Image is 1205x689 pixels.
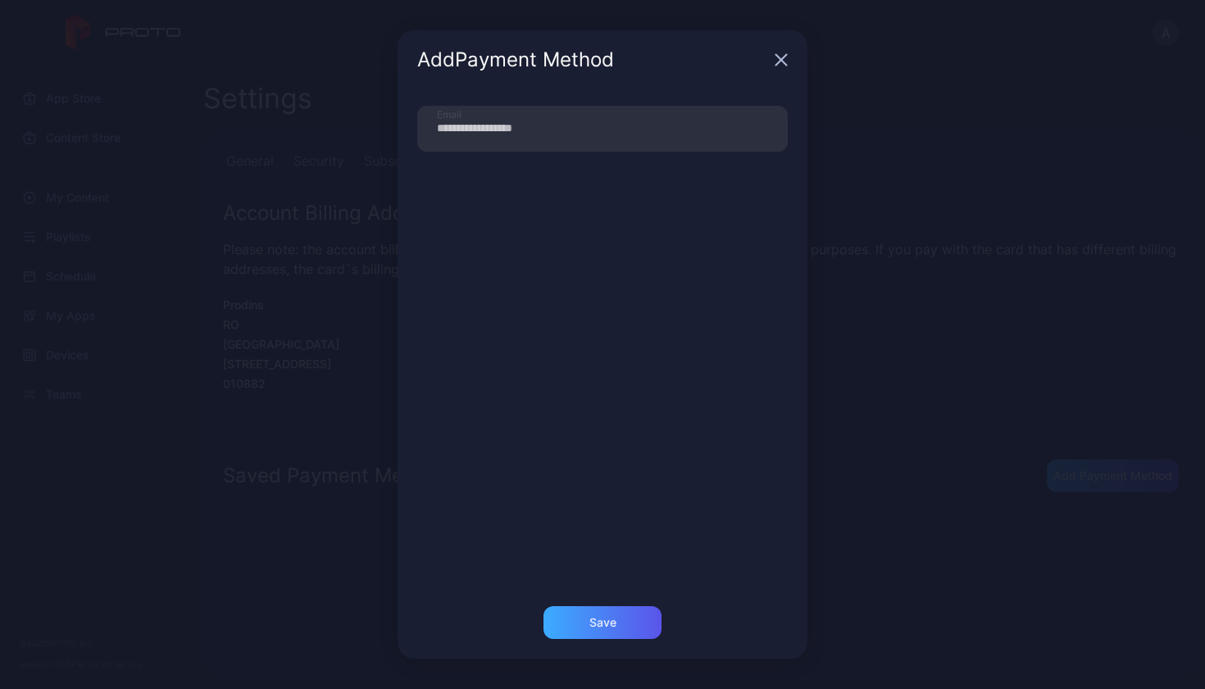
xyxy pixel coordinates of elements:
input: Email [417,106,788,152]
button: Save [543,606,662,639]
iframe: Cadru securizat de introducere a plății [414,165,791,412]
div: Add Payment Method [417,50,768,70]
iframe: Cadru securizat de introducere a adresei [414,408,791,590]
div: Save [589,616,616,629]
